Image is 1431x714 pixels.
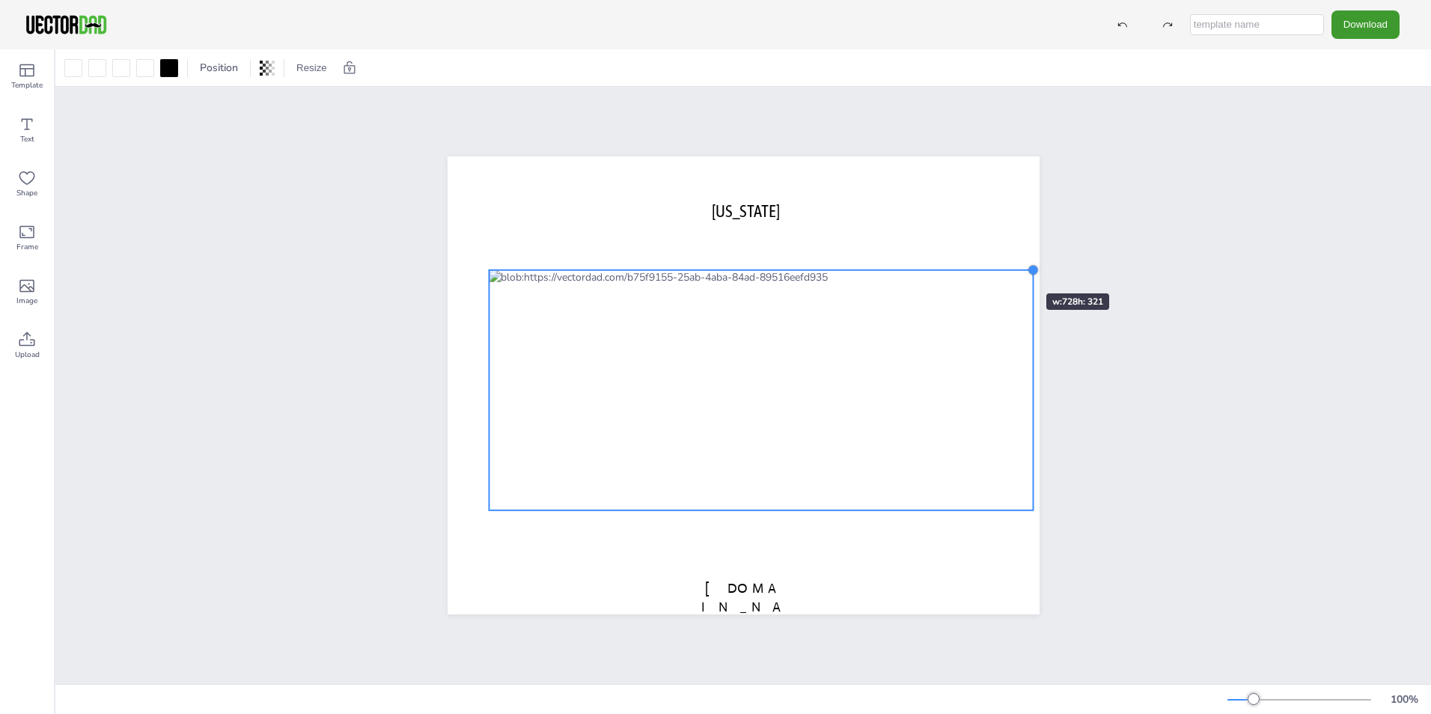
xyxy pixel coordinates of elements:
span: [DOMAIN_NAME] [701,580,785,634]
button: Resize [290,56,333,80]
input: template name [1190,14,1324,35]
img: VectorDad-1.png [24,13,109,36]
span: Template [11,79,43,91]
span: Position [197,61,241,75]
span: Image [16,295,37,307]
button: Download [1331,10,1400,38]
span: Shape [16,187,37,199]
span: Frame [16,241,38,253]
span: Text [20,133,34,145]
div: 100 % [1386,692,1422,707]
span: Upload [15,349,40,361]
div: w: 728 h: 321 [1046,293,1109,310]
span: [US_STATE] [712,201,780,221]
